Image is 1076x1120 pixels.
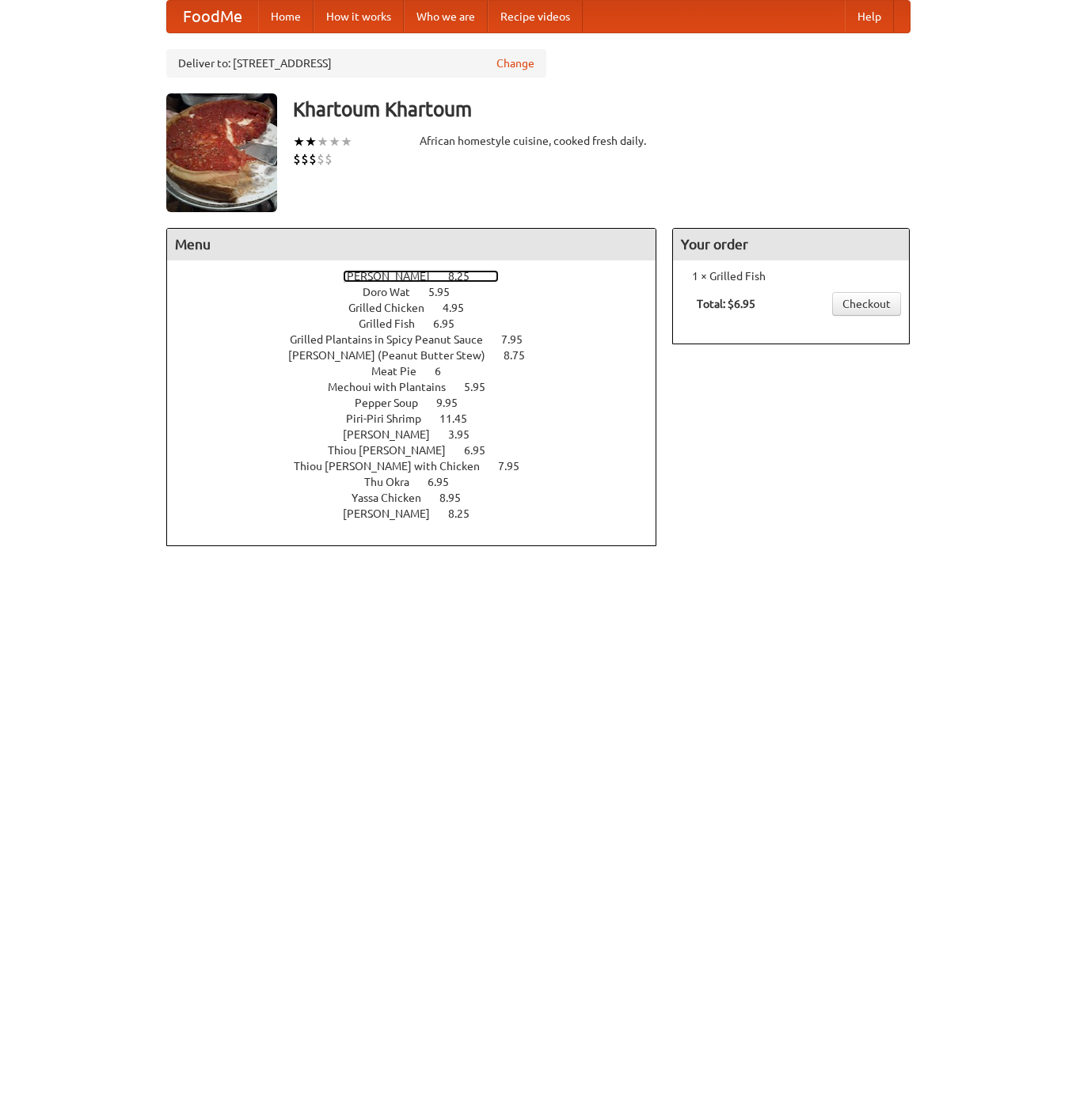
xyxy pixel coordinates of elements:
a: Checkout [832,292,901,316]
a: Pepper Soup 9.95 [355,397,487,409]
a: Thiou [PERSON_NAME] with Chicken 7.95 [294,460,549,473]
span: [PERSON_NAME] [343,428,446,441]
a: Yassa Chicken 8.95 [352,492,490,504]
a: [PERSON_NAME] 8.25 [343,270,499,283]
span: 8.25 [448,270,485,283]
a: Doro Wat 5.95 [363,286,479,298]
h3: Khartoum Khartoum [293,93,911,125]
a: Grilled Plantains in Spicy Peanut Sauce 7.95 [290,333,552,346]
a: [PERSON_NAME] 8.25 [343,507,499,520]
span: 7.95 [501,333,538,346]
span: Doro Wat [363,286,426,298]
span: 3.95 [448,428,485,441]
h4: Menu [167,229,656,260]
span: [PERSON_NAME] [343,270,446,283]
span: Grilled Chicken [348,302,440,314]
li: ★ [293,133,305,150]
span: Thiou [PERSON_NAME] with Chicken [294,460,496,473]
a: Mechoui with Plantains 5.95 [328,381,515,393]
img: angular.jpg [166,93,277,212]
span: 11.45 [439,412,483,425]
div: Deliver to: [STREET_ADDRESS] [166,49,546,78]
span: 8.75 [504,349,541,362]
span: Piri-Piri Shrimp [346,412,437,425]
div: African homestyle cuisine, cooked fresh daily. [420,133,657,149]
a: Grilled Fish 6.95 [359,317,484,330]
a: Piri-Piri Shrimp 11.45 [346,412,496,425]
span: Grilled Fish [359,317,431,330]
a: Help [845,1,894,32]
span: 6.95 [428,476,465,488]
li: $ [317,150,325,168]
span: 6.95 [433,317,470,330]
span: Yassa Chicken [352,492,437,504]
li: ★ [317,133,329,150]
a: How it works [314,1,404,32]
a: Thu Okra 6.95 [364,476,478,488]
h4: Your order [673,229,909,260]
span: Thiou [PERSON_NAME] [328,444,462,457]
span: [PERSON_NAME] [343,507,446,520]
span: Pepper Soup [355,397,434,409]
span: 6.95 [464,444,501,457]
li: $ [301,150,309,168]
span: 5.95 [464,381,501,393]
span: 9.95 [436,397,473,409]
a: Home [258,1,314,32]
a: Thiou [PERSON_NAME] 6.95 [328,444,515,457]
li: $ [293,150,301,168]
span: 6 [435,365,457,378]
span: 4.95 [443,302,480,314]
li: ★ [329,133,340,150]
span: 7.95 [498,460,535,473]
a: Change [496,55,534,71]
a: Recipe videos [488,1,583,32]
li: ★ [340,133,352,150]
span: 8.95 [439,492,477,504]
span: Mechoui with Plantains [328,381,462,393]
span: Thu Okra [364,476,425,488]
a: Grilled Chicken 4.95 [348,302,493,314]
span: 5.95 [428,286,466,298]
a: [PERSON_NAME] 3.95 [343,428,499,441]
li: 1 × Grilled Fish [681,268,901,284]
li: ★ [305,133,317,150]
a: Meat Pie 6 [371,365,470,378]
span: [PERSON_NAME] (Peanut Butter Stew) [288,349,501,362]
b: Total: $6.95 [697,298,755,310]
a: [PERSON_NAME] (Peanut Butter Stew) 8.75 [288,349,554,362]
li: $ [309,150,317,168]
span: 8.25 [448,507,485,520]
li: $ [325,150,333,168]
a: FoodMe [167,1,258,32]
a: Who we are [404,1,488,32]
span: Grilled Plantains in Spicy Peanut Sauce [290,333,499,346]
span: Meat Pie [371,365,432,378]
